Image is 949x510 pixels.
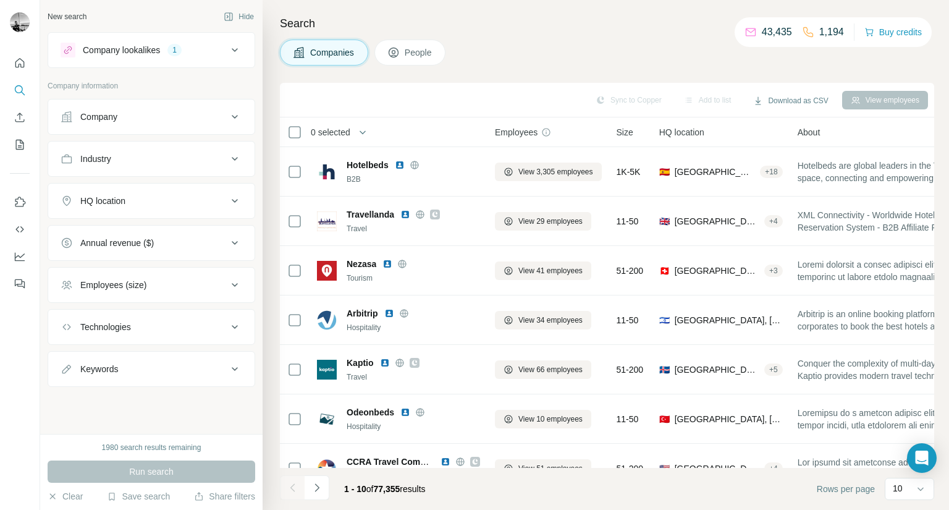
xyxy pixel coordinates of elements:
[518,265,583,276] span: View 41 employees
[400,407,410,417] img: LinkedIn logo
[382,259,392,269] img: LinkedIn logo
[744,91,837,110] button: Download as CSV
[518,414,583,425] span: View 10 employees
[518,315,583,326] span: View 34 employees
[10,191,30,213] button: Use Surfe on LinkedIn
[495,163,602,181] button: View 3,305 employees
[675,413,783,425] span: [GEOGRAPHIC_DATA], [GEOGRAPHIC_DATA]
[80,195,125,207] div: HQ location
[10,245,30,268] button: Dashboard
[675,363,759,376] span: [GEOGRAPHIC_DATA], Island 1
[617,462,644,475] span: 51-200
[819,25,844,40] p: 1,194
[374,484,400,494] span: 77,355
[102,442,201,453] div: 1980 search results remaining
[764,265,783,276] div: + 3
[311,126,350,138] span: 0 selected
[48,312,255,342] button: Technologies
[347,273,480,284] div: Tourism
[10,52,30,74] button: Quick start
[107,490,170,503] button: Save search
[518,364,583,375] span: View 66 employees
[167,45,182,56] div: 1
[675,215,759,227] span: [GEOGRAPHIC_DATA], [GEOGRAPHIC_DATA], [GEOGRAPHIC_DATA]
[659,314,670,326] span: 🇮🇱
[764,364,783,375] div: + 5
[518,463,583,474] span: View 51 employees
[659,126,704,138] span: HQ location
[347,406,394,419] span: Odeonbeds
[675,166,756,178] span: [GEOGRAPHIC_DATA], [GEOGRAPHIC_DATA], [GEOGRAPHIC_DATA]
[310,46,355,59] span: Companies
[80,237,154,249] div: Annual revenue ($)
[10,218,30,240] button: Use Surfe API
[317,459,337,478] img: Logo of CCRA Travel Commerce Network
[495,410,591,428] button: View 10 employees
[659,215,670,227] span: 🇬🇧
[80,279,146,291] div: Employees (size)
[10,134,30,156] button: My lists
[400,210,410,219] img: LinkedIn logo
[659,413,670,425] span: 🇹🇷
[441,457,450,467] img: LinkedIn logo
[675,265,759,277] span: [GEOGRAPHIC_DATA], [GEOGRAPHIC_DATA]
[48,490,83,503] button: Clear
[798,126,820,138] span: About
[344,484,426,494] span: results
[617,166,641,178] span: 1K-5K
[347,208,394,221] span: Travellanda
[495,311,591,329] button: View 34 employees
[617,413,639,425] span: 11-50
[764,463,783,474] div: + 4
[48,228,255,258] button: Annual revenue ($)
[80,363,118,375] div: Keywords
[760,166,782,177] div: + 18
[10,273,30,295] button: Feedback
[10,79,30,101] button: Search
[659,363,670,376] span: 🇮🇸
[48,354,255,384] button: Keywords
[305,475,329,500] button: Navigate to next page
[518,216,583,227] span: View 29 employees
[347,421,480,432] div: Hospitality
[495,459,591,478] button: View 51 employees
[659,265,670,277] span: 🇨🇭
[495,360,591,379] button: View 66 employees
[80,321,131,333] div: Technologies
[518,166,593,177] span: View 3,305 employees
[347,357,374,369] span: Kaptio
[280,15,934,32] h4: Search
[347,223,480,234] div: Travel
[495,212,591,231] button: View 29 employees
[907,443,937,473] div: Open Intercom Messenger
[215,7,263,26] button: Hide
[48,35,255,65] button: Company lookalikes1
[864,23,922,41] button: Buy credits
[317,360,337,380] img: Logo of Kaptio
[659,166,670,178] span: 🇪🇸
[317,211,337,231] img: Logo of Travellanda
[347,258,376,270] span: Nezasa
[495,261,591,280] button: View 41 employees
[80,153,111,165] div: Industry
[384,308,394,318] img: LinkedIn logo
[893,482,903,495] p: 10
[405,46,433,59] span: People
[395,160,405,170] img: LinkedIn logo
[617,363,644,376] span: 51-200
[48,80,255,91] p: Company information
[659,462,670,475] span: 🇺🇸
[48,102,255,132] button: Company
[762,25,792,40] p: 43,435
[317,261,337,281] img: Logo of Nezasa
[617,215,639,227] span: 11-50
[675,314,783,326] span: [GEOGRAPHIC_DATA], [GEOGRAPHIC_DATA]
[317,162,337,182] img: Logo of Hotelbeds
[764,216,783,227] div: + 4
[10,12,30,32] img: Avatar
[48,144,255,174] button: Industry
[817,483,875,495] span: Rows per page
[10,106,30,129] button: Enrich CSV
[80,111,117,123] div: Company
[347,457,483,467] span: CCRA Travel Commerce Network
